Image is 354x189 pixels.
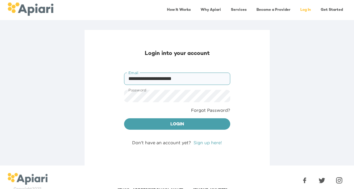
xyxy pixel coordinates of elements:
a: How It Works [163,4,194,16]
a: Log In [297,4,314,16]
div: Login into your account [124,50,230,58]
a: Why Apiari [197,4,225,16]
a: Services [227,4,250,16]
span: Login [129,121,225,128]
a: Forgot Password? [191,107,230,113]
img: logo [7,2,53,16]
a: Become a Provider [253,4,294,16]
div: Don't have an account yet? [124,140,230,146]
a: Get Started [317,4,347,16]
img: logo [7,173,48,185]
button: Login [124,118,230,130]
a: Sign up here! [194,140,222,145]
